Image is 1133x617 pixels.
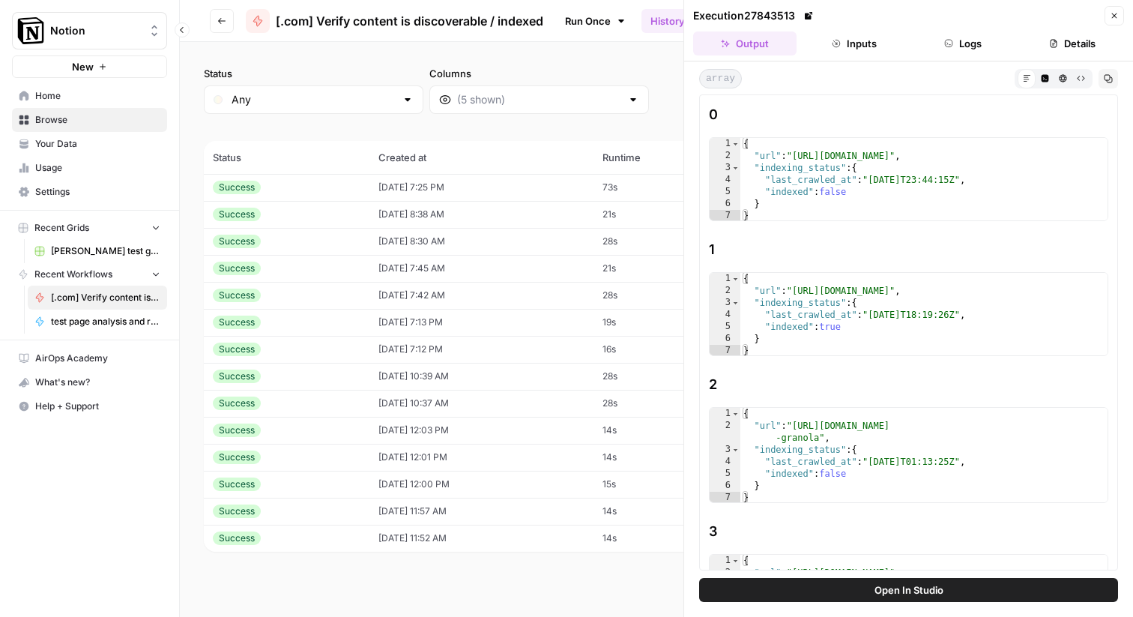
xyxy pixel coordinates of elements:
[641,9,694,33] a: History
[12,108,167,132] a: Browse
[35,352,160,365] span: AirOps Academy
[12,180,167,204] a: Settings
[710,555,740,567] div: 1
[731,555,740,567] span: Toggle code folding, rows 1 through 7
[34,268,112,281] span: Recent Workflows
[213,370,261,383] div: Success
[213,262,261,275] div: Success
[710,309,740,321] div: 4
[12,217,167,239] button: Recent Grids
[593,525,734,552] td: 14s
[213,532,261,545] div: Success
[28,286,167,310] a: [.com] Verify content is discoverable / indexed
[12,12,167,49] button: Workspace: Notion
[710,420,740,444] div: 2
[213,451,261,464] div: Success
[213,343,261,356] div: Success
[710,408,740,420] div: 1
[731,273,740,285] span: Toggle code folding, rows 1 through 7
[213,181,261,194] div: Success
[912,31,1015,55] button: Logs
[593,417,734,444] td: 14s
[710,321,740,333] div: 5
[213,424,261,437] div: Success
[213,235,261,248] div: Success
[369,201,593,228] td: [DATE] 8:38 AM
[35,161,160,175] span: Usage
[213,208,261,221] div: Success
[232,92,396,107] input: Any
[593,228,734,255] td: 28s
[213,478,261,491] div: Success
[12,84,167,108] a: Home
[51,244,160,258] span: [PERSON_NAME] test grid
[369,417,593,444] td: [DATE] 12:03 PM
[593,390,734,417] td: 28s
[276,12,543,30] span: [.com] Verify content is discoverable / indexed
[710,468,740,480] div: 5
[213,289,261,302] div: Success
[1021,31,1124,55] button: Details
[34,221,89,235] span: Recent Grids
[593,282,734,309] td: 28s
[593,174,734,201] td: 73s
[709,374,1108,395] span: 2
[693,8,816,23] div: Execution 27843513
[72,59,94,74] span: New
[699,69,742,88] span: array
[709,239,1108,260] span: 1
[731,138,740,150] span: Toggle code folding, rows 1 through 7
[710,162,740,174] div: 3
[28,239,167,263] a: [PERSON_NAME] test grid
[710,174,740,186] div: 4
[593,471,734,498] td: 15s
[369,525,593,552] td: [DATE] 11:52 AM
[593,336,734,363] td: 16s
[50,23,141,38] span: Notion
[35,185,160,199] span: Settings
[213,505,261,518] div: Success
[51,315,160,328] span: test page analysis and recommendations
[13,371,166,394] div: What's new?
[12,370,167,394] button: What's new?
[731,444,740,456] span: Toggle code folding, rows 3 through 6
[369,498,593,525] td: [DATE] 11:57 AM
[731,408,740,420] span: Toggle code folding, rows 1 through 7
[693,31,797,55] button: Output
[710,480,740,492] div: 6
[593,309,734,336] td: 19s
[710,186,740,198] div: 5
[12,263,167,286] button: Recent Workflows
[246,9,543,33] a: [.com] Verify content is discoverable / indexed
[710,285,740,297] div: 2
[731,297,740,309] span: Toggle code folding, rows 3 through 6
[12,55,167,78] button: New
[710,198,740,210] div: 6
[457,92,621,107] input: (5 shown)
[593,363,734,390] td: 28s
[710,444,740,456] div: 3
[12,156,167,180] a: Usage
[593,444,734,471] td: 14s
[710,567,740,579] div: 2
[709,104,1108,125] span: 0
[369,282,593,309] td: [DATE] 7:42 AM
[710,345,740,357] div: 7
[369,141,593,174] th: Created at
[710,138,740,150] div: 1
[28,310,167,334] a: test page analysis and recommendations
[555,8,635,34] a: Run Once
[35,89,160,103] span: Home
[213,316,261,329] div: Success
[12,132,167,156] a: Your Data
[35,137,160,151] span: Your Data
[369,471,593,498] td: [DATE] 12:00 PM
[51,291,160,304] span: [.com] Verify content is discoverable / indexed
[17,17,44,44] img: Notion Logo
[593,201,734,228] td: 21s
[593,141,734,174] th: Runtime
[369,390,593,417] td: [DATE] 10:37 AM
[369,255,593,282] td: [DATE] 7:45 AM
[204,141,369,174] th: Status
[593,498,734,525] td: 14s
